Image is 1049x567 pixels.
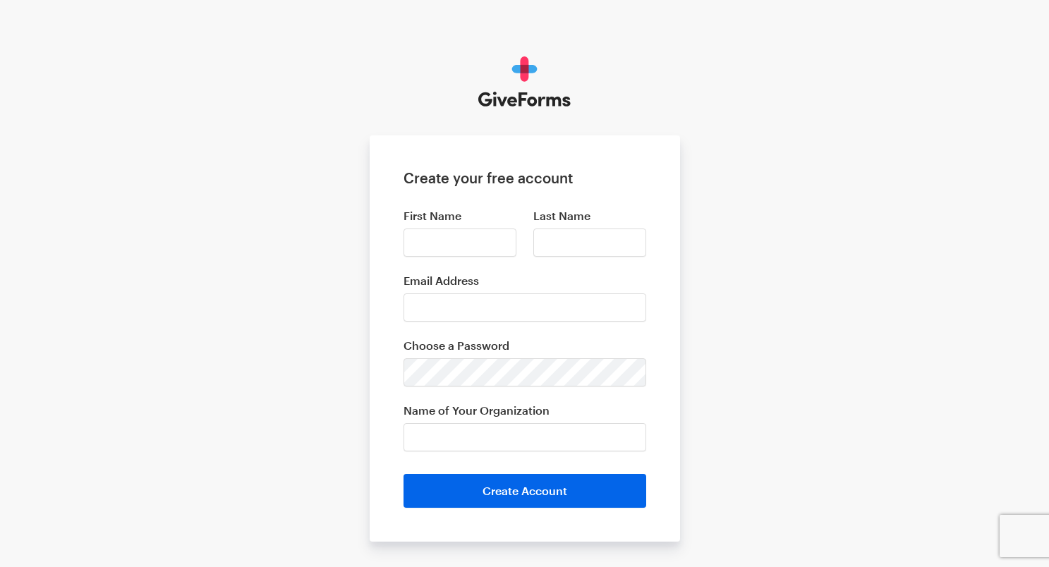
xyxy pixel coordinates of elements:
button: Create Account [404,474,646,508]
h1: Create your free account [404,169,646,186]
label: Last Name [533,209,646,223]
label: First Name [404,209,516,223]
label: Email Address [404,274,646,288]
label: Name of Your Organization [404,403,646,417]
img: GiveForms [478,56,571,107]
label: Choose a Password [404,339,646,353]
